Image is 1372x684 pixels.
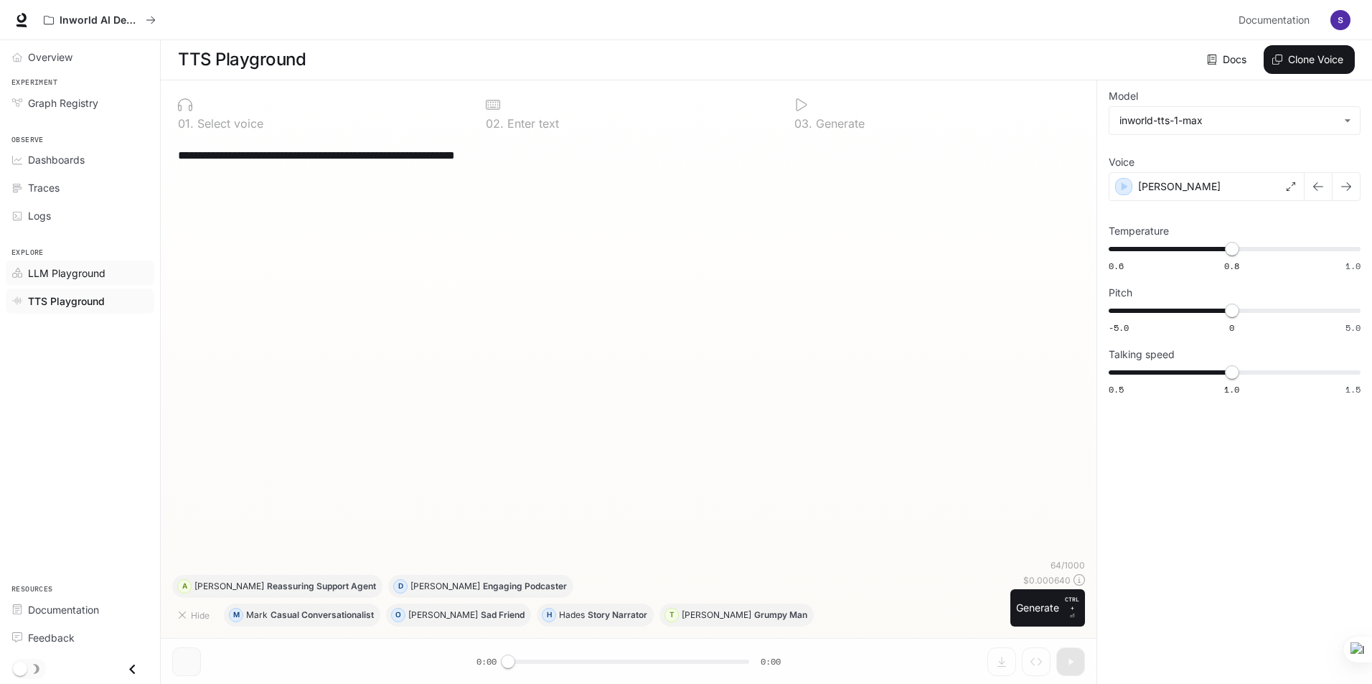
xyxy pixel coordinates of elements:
[812,118,865,129] p: Generate
[178,118,194,129] p: 0 1 .
[224,604,380,627] button: MMarkCasual Conversationalist
[230,604,243,627] div: M
[392,604,405,627] div: O
[388,575,573,598] button: D[PERSON_NAME]Engaging Podcaster
[194,118,263,129] p: Select voice
[1330,10,1350,30] img: User avatar
[13,660,27,676] span: Dark mode toggle
[1051,559,1085,571] p: 64 / 1000
[6,203,154,228] a: Logs
[386,604,531,627] button: O[PERSON_NAME]Sad Friend
[1109,157,1134,167] p: Voice
[1065,595,1079,612] p: CTRL +
[483,582,567,591] p: Engaging Podcaster
[1109,288,1132,298] p: Pitch
[659,604,814,627] button: T[PERSON_NAME]Grumpy Man
[542,604,555,627] div: H
[6,44,154,70] a: Overview
[665,604,678,627] div: T
[1326,6,1355,34] button: User avatar
[794,118,812,129] p: 0 3 .
[682,611,751,619] p: [PERSON_NAME]
[537,604,654,627] button: HHadesStory Narrator
[28,630,75,645] span: Feedback
[1229,322,1234,334] span: 0
[1233,6,1320,34] a: Documentation
[588,611,647,619] p: Story Narrator
[1345,383,1361,395] span: 1.5
[1138,179,1221,194] p: [PERSON_NAME]
[754,611,807,619] p: Grumpy Man
[28,180,60,195] span: Traces
[1010,589,1085,627] button: GenerateCTRL +⏎
[28,602,99,617] span: Documentation
[6,625,154,650] a: Feedback
[486,118,504,129] p: 0 2 .
[6,597,154,622] a: Documentation
[28,266,105,281] span: LLM Playground
[6,90,154,116] a: Graph Registry
[410,582,480,591] p: [PERSON_NAME]
[1109,383,1124,395] span: 0.5
[172,604,218,627] button: Hide
[60,14,140,27] p: Inworld AI Demos
[408,611,478,619] p: [PERSON_NAME]
[267,582,376,591] p: Reassuring Support Agent
[28,208,51,223] span: Logs
[1023,574,1071,586] p: $ 0.000640
[1345,322,1361,334] span: 5.0
[194,582,264,591] p: [PERSON_NAME]
[394,575,407,598] div: D
[559,611,585,619] p: Hades
[1109,91,1138,101] p: Model
[1109,260,1124,272] span: 0.6
[6,147,154,172] a: Dashboards
[1345,260,1361,272] span: 1.0
[172,575,382,598] button: A[PERSON_NAME]Reassuring Support Agent
[6,261,154,286] a: LLM Playground
[481,611,525,619] p: Sad Friend
[116,655,149,684] button: Close drawer
[504,118,559,129] p: Enter text
[271,611,374,619] p: Casual Conversationalist
[178,45,306,74] h1: TTS Playground
[28,294,105,309] span: TTS Playground
[1109,322,1129,334] span: -5.0
[1224,260,1239,272] span: 0.8
[37,6,162,34] button: All workspaces
[6,175,154,200] a: Traces
[1109,350,1175,360] p: Talking speed
[1239,11,1310,29] span: Documentation
[6,289,154,314] a: TTS Playground
[1109,226,1169,236] p: Temperature
[28,95,98,111] span: Graph Registry
[28,152,85,167] span: Dashboards
[28,50,72,65] span: Overview
[1204,45,1252,74] a: Docs
[1264,45,1355,74] button: Clone Voice
[1065,595,1079,621] p: ⏎
[178,575,191,598] div: A
[246,611,268,619] p: Mark
[1119,113,1337,128] div: inworld-tts-1-max
[1224,383,1239,395] span: 1.0
[1109,107,1360,134] div: inworld-tts-1-max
